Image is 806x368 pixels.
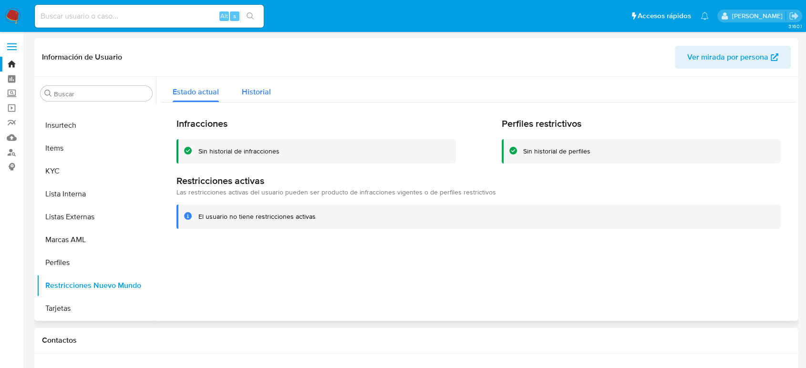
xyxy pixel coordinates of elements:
button: Restricciones Nuevo Mundo [37,274,156,297]
button: Ver mirada por persona [675,46,791,69]
button: Tarjetas [37,297,156,320]
h1: Contactos [42,336,791,345]
input: Buscar usuario o caso... [35,10,264,22]
a: Salir [789,11,799,21]
input: Buscar [54,90,148,98]
span: Accesos rápidos [638,11,691,21]
button: Items [37,137,156,160]
button: Perfiles [37,251,156,274]
span: Ver mirada por persona [687,46,768,69]
button: Insurtech [37,114,156,137]
button: Listas Externas [37,205,156,228]
button: Marcas AML [37,228,156,251]
h1: Información de Usuario [42,52,122,62]
button: search-icon [240,10,260,23]
a: Notificaciones [701,12,709,20]
button: Lista Interna [37,183,156,205]
span: Alt [220,11,228,20]
span: s [233,11,236,20]
button: Buscar [44,90,52,97]
button: KYC [37,160,156,183]
p: diego.gardunorosas@mercadolibre.com.mx [732,11,785,20]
